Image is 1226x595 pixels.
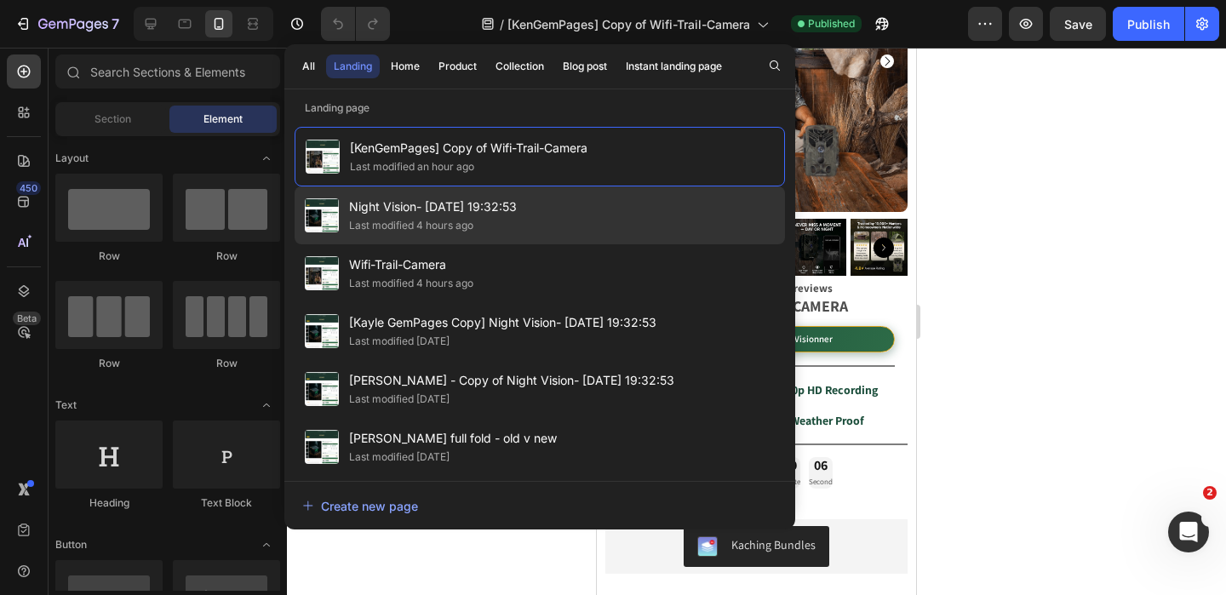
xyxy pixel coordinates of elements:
[84,283,95,300] span: ★
[349,428,557,449] span: [PERSON_NAME] full fold - old v new
[158,427,174,441] p: Hour
[349,255,473,275] span: Wifi-Trail-Camera
[173,249,280,264] div: Row
[212,409,236,427] div: 06
[500,15,504,33] span: /
[618,54,730,78] button: Instant landing page
[53,365,133,380] strong: 12 Hour Battery
[350,138,587,158] span: [KenGemPages] Copy of Wifi-Trail-Camera
[10,249,251,268] strong: VISIONNER 2025 WIFI TRAIL CAMERA
[87,478,232,519] button: Kaching Bundles
[253,531,280,558] span: Toggle open
[391,59,420,74] div: Home
[1064,17,1092,31] span: Save
[277,190,297,210] button: Carousel Next Arrow
[349,197,517,217] span: Night Vision- [DATE] 19:32:53
[349,275,473,292] div: Last modified 4 hours ago
[321,7,390,41] div: Undo/Redo
[1127,15,1170,33] div: Publish
[55,495,163,511] div: Heading
[350,158,474,175] div: Last modified an hour ago
[349,333,450,350] div: Last modified [DATE]
[488,54,552,78] button: Collection
[173,356,280,371] div: Row
[175,365,267,380] strong: All-Weather Proof
[1203,486,1217,500] span: 2
[158,409,174,427] div: 17
[253,145,280,172] span: Toggle open
[22,190,43,210] button: Carousel Back Arrow
[326,54,380,78] button: Landing
[55,356,163,371] div: Row
[295,54,323,78] button: All
[1113,7,1184,41] button: Publish
[135,489,219,506] div: Kaching Bundles
[22,7,36,20] button: Carousel Back Arrow
[51,334,138,350] strong: 300 Yard Range
[24,426,130,440] p: ordered within:
[555,54,615,78] button: Blog post
[13,312,41,325] div: Beta
[7,7,127,41] button: 7
[16,181,41,195] div: 450
[24,411,130,426] p: Recieve if
[61,410,124,426] strong: Free E-Book
[383,54,427,78] button: Home
[95,112,131,127] span: Section
[253,392,280,419] span: Toggle open
[72,233,236,248] strong: Rated 4.7/5 based on 476 reviews
[438,59,477,74] div: Product
[302,497,418,515] div: Create new page
[496,59,544,74] div: Collection
[21,278,298,305] div: Exclusively available on Visionner
[349,312,656,333] span: [Kayle GemPages Copy] Night Vision- [DATE] 19:32:53
[334,59,372,74] div: Landing
[563,59,607,74] div: Blog post
[302,59,315,74] div: All
[9,171,66,228] img: Visionner Trail Camera - Visionner
[626,59,722,74] div: Instant landing page
[112,14,119,34] p: 7
[100,489,121,509] img: KachingBundles.png
[1050,7,1106,41] button: Save
[349,449,450,466] div: Last modified [DATE]
[349,217,473,234] div: Last modified 4 hours ago
[349,391,450,408] div: Last modified [DATE]
[284,100,795,117] p: Landing page
[182,409,203,427] div: 00
[1168,512,1209,552] iframe: Intercom live chat
[507,15,750,33] span: [KenGemPages] Copy of Wifi-Trail-Camera
[212,427,236,441] p: Second
[55,54,280,89] input: Search Sections & Elements
[431,54,484,78] button: Product
[349,370,674,391] span: [PERSON_NAME] - Copy of Night Vision- [DATE] 19:32:53
[55,398,77,413] span: Text
[177,335,281,350] strong: 1080p HD Recording
[55,249,163,264] div: Row
[203,112,243,127] span: Element
[808,16,855,31] span: Published
[55,151,89,166] span: Layout
[173,495,280,511] div: Text Block
[182,427,203,441] p: Minute
[301,489,778,523] button: Create new page
[55,537,87,552] span: Button
[284,7,297,20] button: Carousel Next Arrow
